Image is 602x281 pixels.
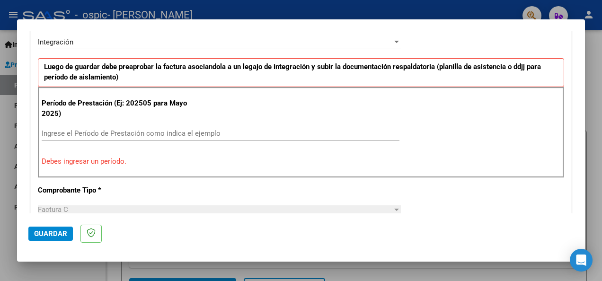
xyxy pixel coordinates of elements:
[42,156,560,167] p: Debes ingresar un período.
[38,38,73,46] span: Integración
[38,205,68,214] span: Factura C
[28,227,73,241] button: Guardar
[44,62,541,82] strong: Luego de guardar debe preaprobar la factura asociandola a un legajo de integración y subir la doc...
[570,249,593,272] div: Open Intercom Messenger
[38,185,196,196] p: Comprobante Tipo *
[42,98,197,119] p: Período de Prestación (Ej: 202505 para Mayo 2025)
[34,229,67,238] span: Guardar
